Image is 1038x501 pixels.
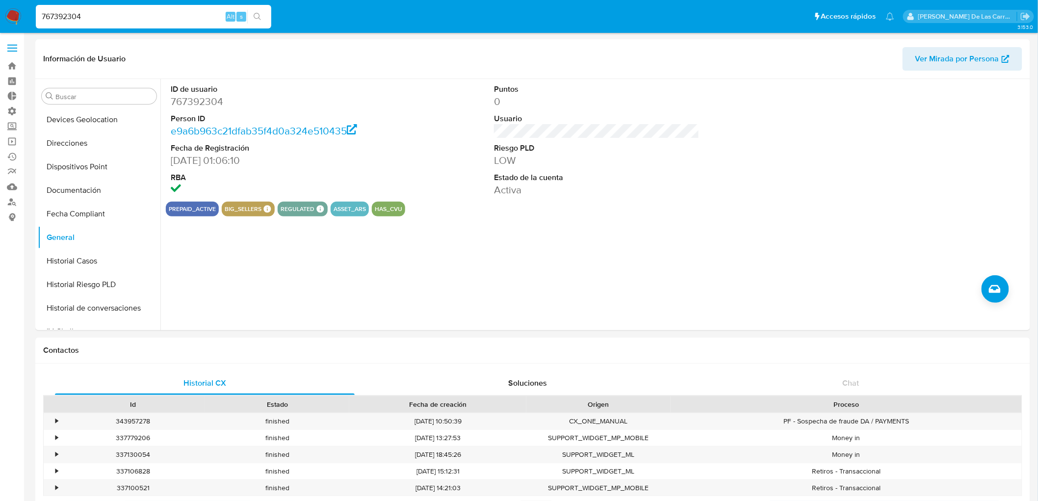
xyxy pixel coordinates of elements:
[205,430,349,446] div: finished
[205,480,349,496] div: finished
[494,143,700,154] dt: Riesgo PLD
[1020,11,1031,22] a: Salir
[38,296,160,320] button: Historial de conversaciones
[183,377,226,389] span: Historial CX
[43,54,126,64] h1: Información de Usuario
[55,483,58,493] div: •
[169,207,216,211] button: prepaid_active
[356,399,519,409] div: Fecha de creación
[171,124,357,138] a: e9a6b963c21dfab35f4d0a324e510435
[171,113,376,124] dt: Person ID
[494,113,700,124] dt: Usuario
[205,447,349,463] div: finished
[915,47,999,71] span: Ver Mirada por Persona
[38,249,160,273] button: Historial Casos
[38,179,160,202] button: Documentación
[38,320,160,343] button: IV Challenges
[227,12,234,21] span: Alt
[38,108,160,132] button: Devices Geolocation
[61,480,205,496] div: 337100521
[38,202,160,226] button: Fecha Compliant
[61,430,205,446] div: 337779206
[526,430,671,446] div: SUPPORT_WIDGET_MP_MOBILE
[38,132,160,155] button: Direcciones
[671,447,1022,463] div: Money in
[225,207,261,211] button: big_sellers
[43,345,1022,355] h1: Contactos
[334,207,366,211] button: asset_ars
[494,172,700,183] dt: Estado de la cuenta
[171,84,376,95] dt: ID de usuario
[61,463,205,479] div: 337106828
[205,463,349,479] div: finished
[55,433,58,443] div: •
[494,183,700,197] dd: Activa
[494,84,700,95] dt: Puntos
[171,154,376,167] dd: [DATE] 01:06:10
[526,413,671,429] div: CX_ONE_MANUAL
[55,417,58,426] div: •
[375,207,402,211] button: has_cvu
[205,413,349,429] div: finished
[843,377,859,389] span: Chat
[38,273,160,296] button: Historial Riesgo PLD
[509,377,547,389] span: Soluciones
[68,399,198,409] div: Id
[671,430,1022,446] div: Money in
[171,172,376,183] dt: RBA
[886,12,894,21] a: Notificaciones
[526,447,671,463] div: SUPPORT_WIDGET_ML
[55,450,58,459] div: •
[38,226,160,249] button: General
[55,92,153,101] input: Buscar
[36,10,271,23] input: Buscar usuario o caso...
[38,155,160,179] button: Dispositivos Point
[526,480,671,496] div: SUPPORT_WIDGET_MP_MOBILE
[526,463,671,479] div: SUPPORT_WIDGET_ML
[281,207,314,211] button: regulated
[671,463,1022,479] div: Retiros - Transaccional
[494,95,700,108] dd: 0
[349,480,526,496] div: [DATE] 14:21:03
[494,154,700,167] dd: LOW
[240,12,243,21] span: s
[349,463,526,479] div: [DATE] 15:12:31
[821,11,876,22] span: Accesos rápidos
[212,399,342,409] div: Estado
[671,480,1022,496] div: Retiros - Transaccional
[918,12,1017,21] p: delfina.delascarreras@mercadolibre.com
[171,95,376,108] dd: 767392304
[533,399,664,409] div: Origen
[349,447,526,463] div: [DATE] 18:45:26
[46,92,53,100] button: Buscar
[903,47,1022,71] button: Ver Mirada por Persona
[61,413,205,429] div: 343957278
[55,467,58,476] div: •
[61,447,205,463] div: 337130054
[671,413,1022,429] div: PF - Sospecha de fraude DA / PAYMENTS
[247,10,267,24] button: search-icon
[171,143,376,154] dt: Fecha de Registración
[677,399,1015,409] div: Proceso
[349,413,526,429] div: [DATE] 10:50:39
[349,430,526,446] div: [DATE] 13:27:53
